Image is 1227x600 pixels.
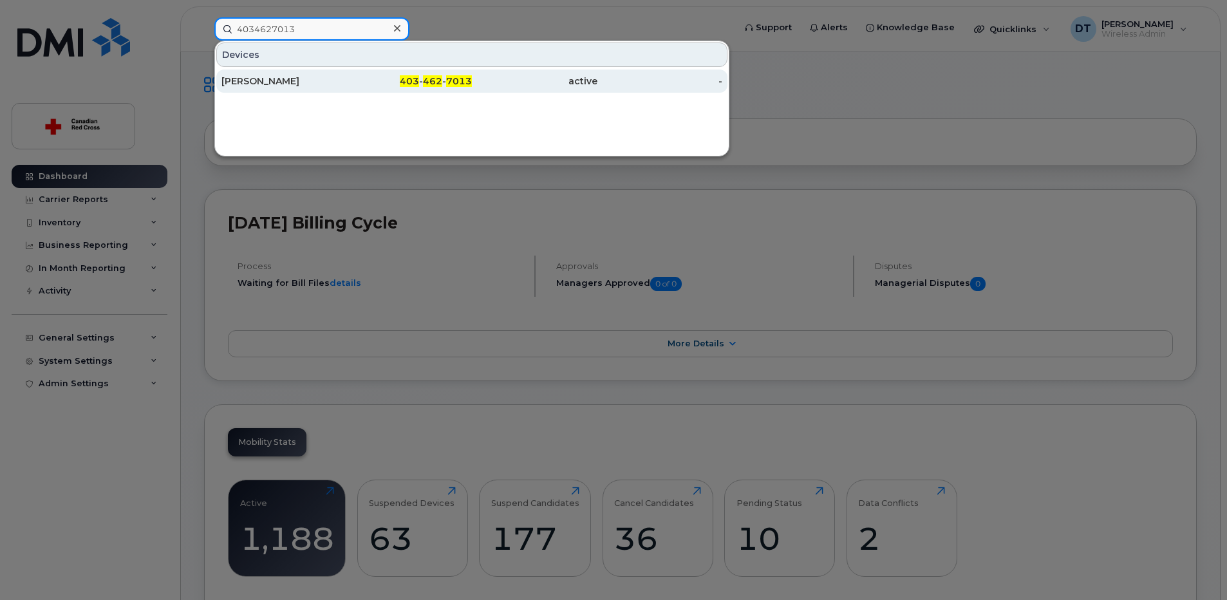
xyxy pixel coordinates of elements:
[347,75,473,88] div: - -
[221,75,347,88] div: [PERSON_NAME]
[216,42,727,67] div: Devices
[446,75,472,87] span: 7013
[423,75,442,87] span: 462
[216,70,727,93] a: [PERSON_NAME]403-462-7013active-
[400,75,419,87] span: 403
[597,75,723,88] div: -
[472,75,597,88] div: active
